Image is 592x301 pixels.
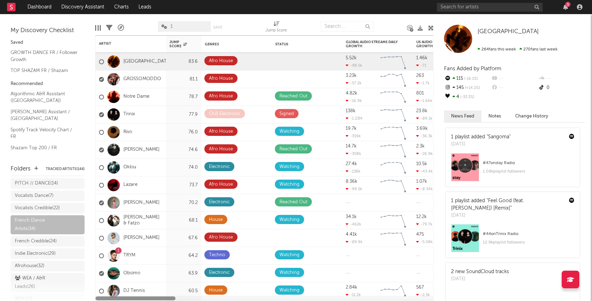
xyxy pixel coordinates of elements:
[169,58,198,66] div: 83.6
[11,49,78,63] a: GROWTH DANCE FR / Follower Growth
[538,83,585,92] div: 0
[123,200,160,206] a: [PERSON_NAME]
[416,63,426,68] div: -71
[209,198,230,206] div: Electronic
[123,182,137,188] a: Lazare
[451,268,509,276] div: 2 new SoundCloud tracks
[346,285,357,290] div: 2.84k
[437,3,543,12] input: Search for artists
[279,198,307,206] div: Reached Out
[99,42,152,46] div: Artist
[11,67,78,74] a: TOP SHAZAM FR / Shazam
[169,163,198,172] div: 74.0
[123,288,145,294] a: DJ Tennis
[279,163,300,171] div: Watching
[416,232,424,237] div: 475
[508,110,555,122] button: Change History
[377,88,409,106] svg: Chart title
[266,26,287,35] div: Jump Score
[169,287,198,295] div: 60.5
[491,83,538,92] div: --
[11,236,85,247] a: French Credible(24)
[15,237,57,246] div: French Credible ( 24 )
[15,216,64,233] div: French Dance Artists ( 34 )
[377,124,409,141] svg: Chart title
[169,146,198,154] div: 74.6
[481,110,508,122] button: Notes
[346,98,362,103] div: -16.9k
[123,112,135,118] a: Trinix
[11,90,78,104] a: Algorithmic A&R Assistant ([GEOGRAPHIC_DATA])
[416,116,432,121] div: -89.1k
[463,77,478,81] span: -16.1 %
[346,81,362,85] div: -57.2k
[346,162,357,166] div: 27.4k
[11,165,31,173] div: Folders
[346,73,357,78] div: 3.23k
[563,4,568,10] button: 5
[346,151,361,156] div: -308k
[15,204,60,212] div: Vocalists Credible ( 22 )
[346,126,357,131] div: 19.7k
[377,212,409,229] svg: Chart title
[209,92,233,101] div: Afro House
[416,151,433,156] div: -26.9k
[416,98,432,103] div: -1.66k
[213,25,222,29] button: Save
[416,179,427,184] div: 1.07k
[205,42,251,46] div: Genres
[209,216,223,224] div: House
[118,18,124,38] div: A&R Pipeline
[209,286,223,295] div: House
[446,224,580,258] a: #44onTrinix Radio12.9kplaylist followers
[416,56,427,60] div: 1.46k
[477,28,539,35] a: [GEOGRAPHIC_DATA]
[266,18,287,38] div: Jump Score
[209,110,240,118] div: Chill Electronic
[416,126,428,131] div: 3.69k
[346,293,361,297] div: -11.2k
[346,240,363,244] div: -89.9k
[11,203,85,213] a: Vocalists Credible(22)
[15,262,44,270] div: Afrohouse ( 32 )
[95,18,101,38] div: Edit Columns
[279,92,307,101] div: Reached Out
[451,141,511,148] div: [DATE]
[416,240,433,244] div: -5.08k
[416,144,425,149] div: 2.3k
[11,144,78,152] a: Shazam Top 200 / FR
[169,75,198,84] div: 81.1
[416,215,427,219] div: 12.2k
[377,159,409,176] svg: Chart title
[11,38,85,47] div: Saved
[416,222,432,227] div: -79.7k
[169,199,198,207] div: 70.2
[416,91,424,96] div: 801
[169,234,198,242] div: 67.6
[416,40,469,48] div: US Audio Streams Daily Growth
[46,167,85,171] button: Tracked Artists(144)
[209,180,233,189] div: Afro House
[209,127,233,136] div: Afro House
[483,159,574,167] div: # 47 on stay Radio
[11,126,78,140] a: Spotify Track Velocity Chart / FR
[346,187,362,191] div: -99.5k
[346,40,399,48] div: Global Audio Streams Daily Growth
[279,110,294,118] div: Signed
[416,109,427,113] div: 23.8k
[477,47,557,52] span: 270 fans last week
[279,127,300,136] div: Watching
[346,109,356,113] div: 138k
[11,178,85,189] a: PITCH // DANCE(14)
[451,197,564,212] div: 1 playlist added
[11,261,85,271] a: Afrohouse(32)
[377,71,409,88] svg: Chart title
[123,235,160,241] a: [PERSON_NAME]
[169,110,198,119] div: 77.9
[477,29,539,35] span: [GEOGRAPHIC_DATA]
[444,83,491,92] div: 145
[483,230,574,238] div: # 44 on Trinix Radio
[123,147,160,153] a: [PERSON_NAME]
[169,269,198,278] div: 63.9
[483,238,574,247] div: 12.9k playlist followers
